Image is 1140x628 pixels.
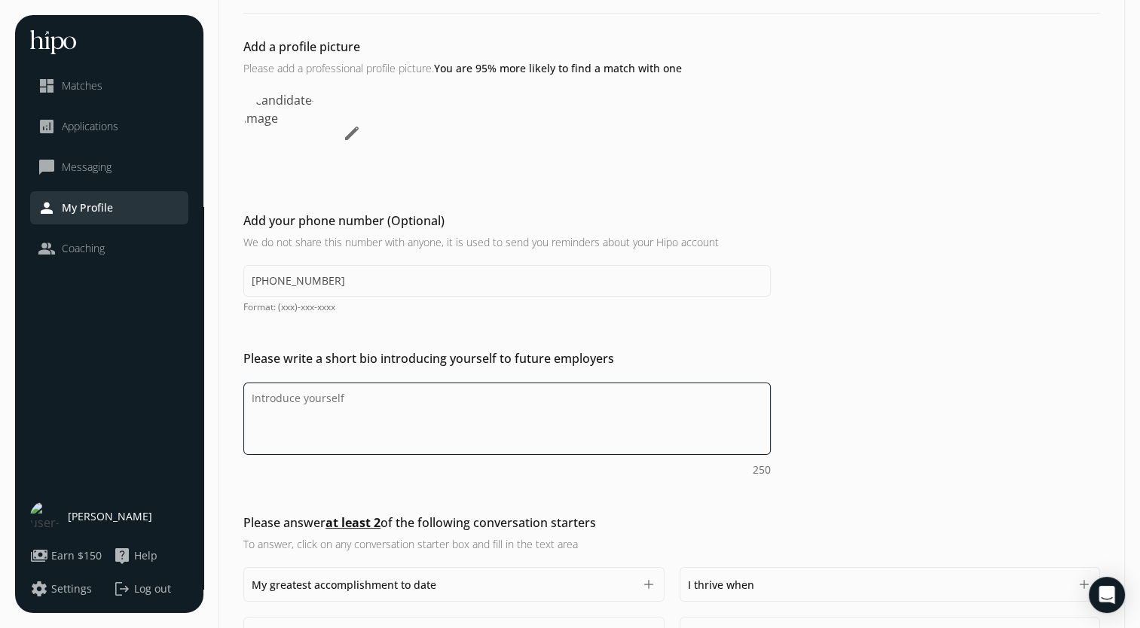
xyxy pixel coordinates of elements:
[38,239,56,258] span: people
[252,578,436,592] span: My greatest accomplishment to date
[243,301,771,313] span: Format: (xxx)-xxx-xxxx
[243,536,771,552] h3: To answer, click on any conversation starter box and fill in the text area
[38,77,56,95] span: dashboard
[30,547,48,565] span: payments
[134,581,171,596] span: Log out
[30,30,76,54] img: hh-logo-white
[62,119,118,134] span: Applications
[641,577,656,592] button: Add My greatest accomplishment to date
[38,199,56,217] span: person
[51,548,102,563] span: Earn $150
[62,241,105,256] span: Coaching
[1077,577,1092,592] button: Add I thrive when
[243,212,771,230] h2: Add your phone number (Optional)
[243,514,771,532] h2: Please answer of the following conversation starters
[62,78,102,93] span: Matches
[30,580,105,598] a: settingsSettings
[113,547,157,565] button: live_helpHelp
[30,501,60,532] img: user-photo
[1089,577,1125,613] div: Open Intercom Messenger
[113,580,131,598] span: logout
[243,38,771,56] h2: Add a profile picture
[243,60,771,76] h3: Please add a professional profile picture.
[62,200,113,215] span: My Profile
[38,117,181,136] a: analyticsApplications
[38,199,181,217] a: personMy Profile
[68,509,152,524] span: [PERSON_NAME]
[243,234,771,250] h3: We do not share this number with anyone, it is used to send you reminders about your Hipo account
[243,91,328,175] img: candidate-image
[38,158,56,176] span: chat_bubble_outline
[38,117,56,136] span: analytics
[30,580,92,598] button: settingsSettings
[62,160,112,175] span: Messaging
[30,547,105,565] a: paymentsEarn $150
[243,349,771,367] h2: Please write a short bio introducing yourself to future employers
[38,77,181,95] a: dashboardMatches
[30,580,48,598] span: settings
[434,61,682,75] span: You are 95% more likely to find a match with one
[343,124,361,142] span: edit
[113,547,131,565] span: live_help
[688,578,754,592] span: I thrive when
[38,239,181,258] a: peopleCoaching
[753,462,771,477] span: 250
[30,547,102,565] button: paymentsEarn $150
[113,547,188,565] a: live_helpHelp
[113,580,188,598] button: logoutLog out
[325,514,381,531] span: at least 2
[134,548,157,563] span: Help
[38,158,181,176] a: chat_bubble_outlineMessaging
[51,581,92,596] span: Settings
